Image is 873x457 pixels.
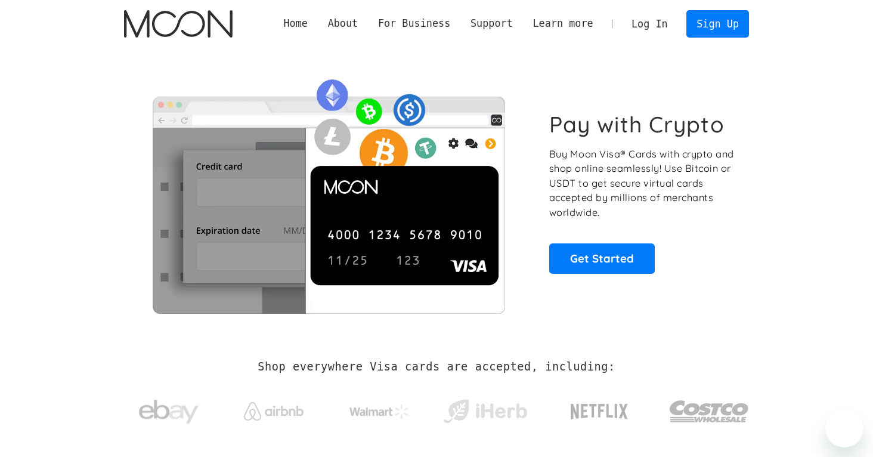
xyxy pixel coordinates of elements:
a: ebay [124,381,213,437]
div: Support [460,16,522,31]
img: Costco [669,389,749,434]
div: Support [470,16,513,31]
a: Costco [669,377,749,440]
img: ebay [139,393,199,431]
div: For Business [368,16,460,31]
a: iHerb [441,384,530,433]
a: Netflix [546,385,653,433]
img: Moon Cards let you spend your crypto anywhere Visa is accepted. [124,71,533,313]
a: Airbnb [230,390,318,427]
div: About [328,16,358,31]
a: Walmart [335,393,424,425]
h2: Shop everywhere Visa cards are accepted, including: [258,360,615,373]
img: Netflix [569,397,629,427]
a: home [124,10,232,38]
div: For Business [378,16,450,31]
div: Learn more [523,16,603,31]
a: Log In [621,11,677,37]
div: Learn more [533,16,593,31]
a: Sign Up [686,10,748,37]
img: Airbnb [244,402,304,421]
img: iHerb [441,396,530,427]
div: About [318,16,368,31]
h1: Pay with Crypto [549,111,725,138]
a: Home [274,16,318,31]
p: Buy Moon Visa® Cards with crypto and shop online seamlessly! Use Bitcoin or USDT to get secure vi... [549,147,736,220]
img: Walmart [349,404,409,419]
a: Get Started [549,243,655,273]
img: Moon Logo [124,10,232,38]
iframe: Button to launch messaging window [825,409,863,447]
